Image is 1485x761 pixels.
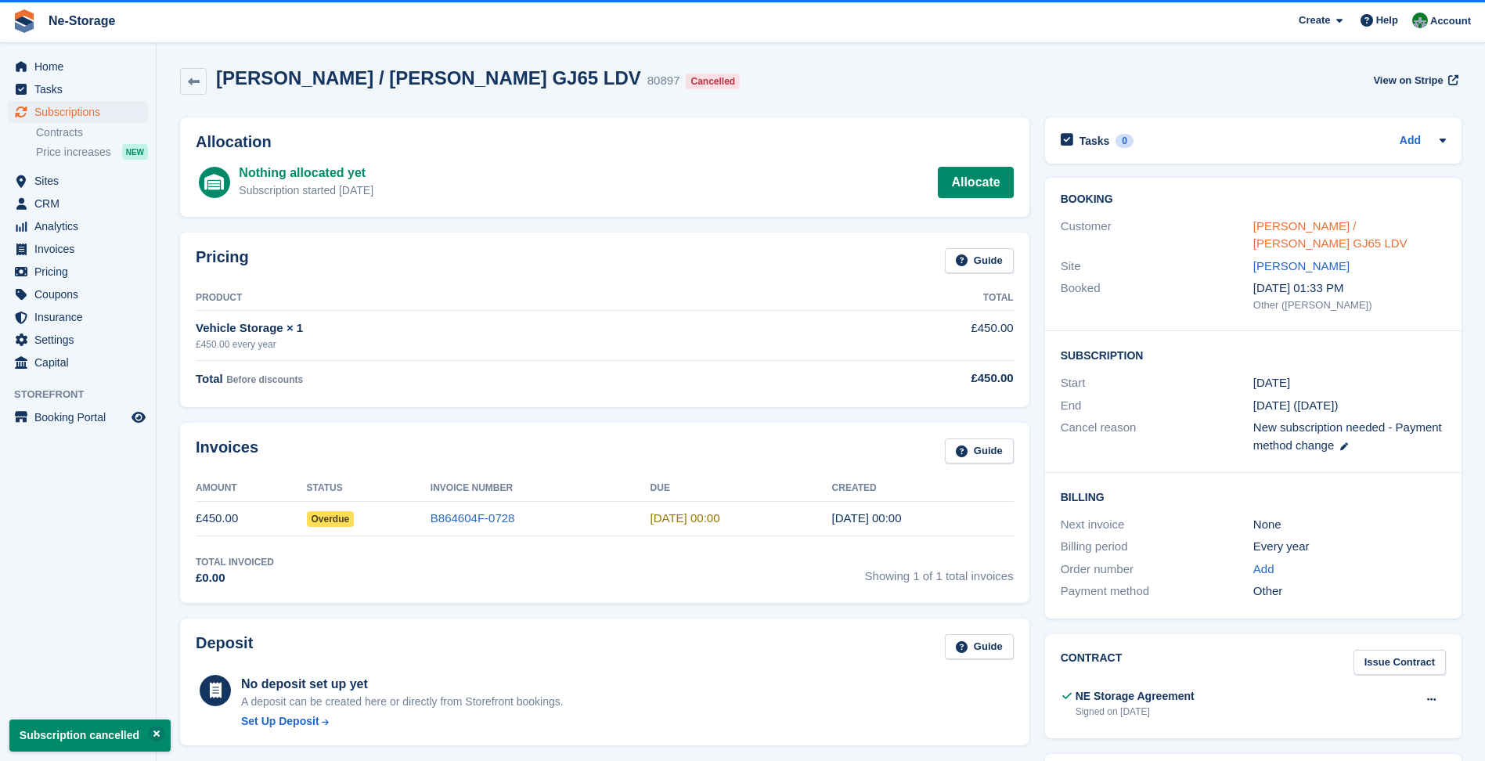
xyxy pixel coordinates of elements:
[1061,218,1253,253] div: Customer
[9,720,171,752] p: Subscription cancelled
[241,675,564,694] div: No deposit set up yet
[1061,374,1253,392] div: Start
[196,248,249,274] h2: Pricing
[865,555,1014,587] span: Showing 1 of 1 total invoices
[34,78,128,100] span: Tasks
[34,56,128,78] span: Home
[34,215,128,237] span: Analytics
[196,634,253,660] h2: Deposit
[1400,132,1421,150] a: Add
[1061,538,1253,556] div: Billing period
[8,283,148,305] a: menu
[651,476,832,501] th: Due
[1367,67,1462,93] a: View on Stripe
[13,9,36,33] img: stora-icon-8386f47178a22dfd0bd8f6a31ec36ba5ce8667c1dd55bd0f319d3a0aa187defe.svg
[1253,298,1446,313] div: Other ([PERSON_NAME])
[1061,258,1253,276] div: Site
[651,511,720,525] time: 2025-09-28 23:00:00 UTC
[8,352,148,373] a: menu
[1061,193,1446,206] h2: Booking
[1061,650,1123,676] h2: Contract
[832,511,902,525] time: 2025-09-27 23:00:30 UTC
[938,167,1013,198] a: Allocate
[34,406,128,428] span: Booking Portal
[34,101,128,123] span: Subscriptions
[196,286,782,311] th: Product
[647,72,680,90] div: 80897
[36,143,148,160] a: Price increases NEW
[196,337,782,352] div: £450.00 every year
[241,694,564,710] p: A deposit can be created here or directly from Storefront bookings.
[34,283,128,305] span: Coupons
[34,238,128,260] span: Invoices
[782,286,1014,311] th: Total
[196,438,258,464] h2: Invoices
[8,101,148,123] a: menu
[241,713,564,730] a: Set Up Deposit
[1253,280,1446,298] div: [DATE] 01:33 PM
[431,511,515,525] a: B864604F-0728
[1253,582,1446,601] div: Other
[122,144,148,160] div: NEW
[1253,538,1446,556] div: Every year
[1061,561,1253,579] div: Order number
[34,352,128,373] span: Capital
[1430,13,1471,29] span: Account
[307,476,431,501] th: Status
[8,170,148,192] a: menu
[216,67,641,88] h2: [PERSON_NAME] / [PERSON_NAME] GJ65 LDV
[196,372,223,385] span: Total
[36,145,111,160] span: Price increases
[1299,13,1330,28] span: Create
[1253,374,1290,392] time: 2025-09-27 23:00:00 UTC
[226,374,303,385] span: Before discounts
[1253,561,1274,579] a: Add
[34,170,128,192] span: Sites
[431,476,651,501] th: Invoice Number
[8,329,148,351] a: menu
[1253,399,1339,412] span: [DATE] ([DATE])
[1061,516,1253,534] div: Next invoice
[8,406,148,428] a: menu
[1253,219,1408,251] a: [PERSON_NAME] / [PERSON_NAME] GJ65 LDV
[8,306,148,328] a: menu
[8,193,148,215] a: menu
[241,713,319,730] div: Set Up Deposit
[1412,13,1428,28] img: Charlotte Nesbitt
[945,634,1014,660] a: Guide
[1061,397,1253,415] div: End
[42,8,121,34] a: Ne-Storage
[1061,347,1446,362] h2: Subscription
[129,408,148,427] a: Preview store
[1061,582,1253,601] div: Payment method
[196,476,307,501] th: Amount
[307,511,355,527] span: Overdue
[1253,420,1442,452] span: New subscription needed - Payment method change
[1061,280,1253,312] div: Booked
[686,74,740,89] div: Cancelled
[1376,13,1398,28] span: Help
[239,182,373,199] div: Subscription started [DATE]
[1373,73,1443,88] span: View on Stripe
[196,319,782,337] div: Vehicle Storage × 1
[196,555,274,569] div: Total Invoiced
[34,306,128,328] span: Insurance
[1116,134,1134,148] div: 0
[1061,489,1446,504] h2: Billing
[8,78,148,100] a: menu
[34,261,128,283] span: Pricing
[945,248,1014,274] a: Guide
[782,370,1014,388] div: £450.00
[1353,650,1446,676] a: Issue Contract
[1076,688,1195,705] div: NE Storage Agreement
[196,569,274,587] div: £0.00
[8,56,148,78] a: menu
[8,238,148,260] a: menu
[36,125,148,140] a: Contracts
[8,261,148,283] a: menu
[8,215,148,237] a: menu
[1253,259,1350,272] a: [PERSON_NAME]
[945,438,1014,464] a: Guide
[832,476,1014,501] th: Created
[782,311,1014,360] td: £450.00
